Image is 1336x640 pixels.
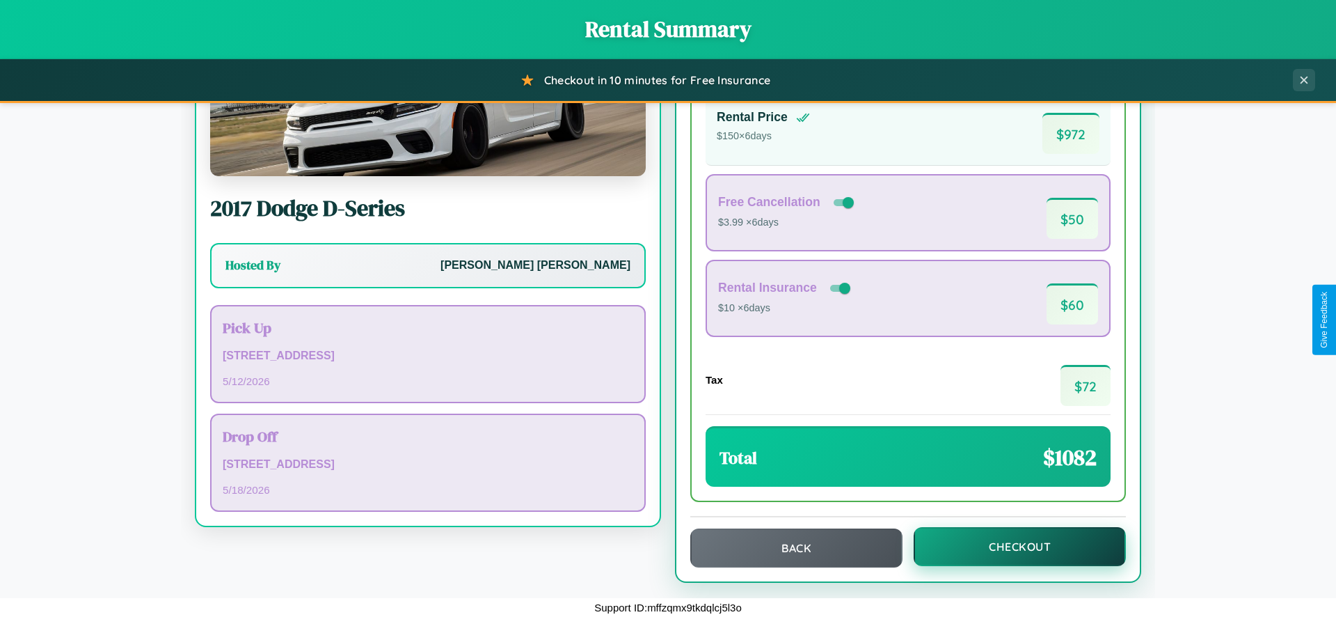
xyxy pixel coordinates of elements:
[1319,292,1329,348] div: Give Feedback
[223,455,633,475] p: [STREET_ADDRESS]
[1042,113,1099,154] span: $ 972
[223,372,633,391] p: 5 / 12 / 2026
[718,195,820,210] h4: Free Cancellation
[914,527,1126,566] button: Checkout
[690,529,902,568] button: Back
[440,256,630,276] p: [PERSON_NAME] [PERSON_NAME]
[717,127,810,146] p: $ 150 × 6 days
[223,346,633,366] p: [STREET_ADDRESS]
[544,73,770,87] span: Checkout in 10 minutes for Free Insurance
[223,426,633,446] h3: Drop Off
[1047,283,1098,325] span: $ 60
[706,374,723,386] h4: Tax
[719,446,757,469] h3: Total
[718,214,857,232] p: $3.99 × 6 days
[1047,198,1098,239] span: $ 50
[1060,365,1111,406] span: $ 72
[594,598,742,617] p: Support ID: mffzqmx9tkdqlcj5l3o
[225,257,280,274] h3: Hosted By
[718,281,817,295] h4: Rental Insurance
[223,318,633,338] h3: Pick Up
[1043,442,1097,473] span: $ 1082
[223,481,633,499] p: 5 / 18 / 2026
[210,37,646,176] img: Dodge D-Series
[717,110,788,125] h4: Rental Price
[210,193,646,224] h2: 2017 Dodge D-Series
[718,299,853,318] p: $10 × 6 days
[14,14,1322,45] h1: Rental Summary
